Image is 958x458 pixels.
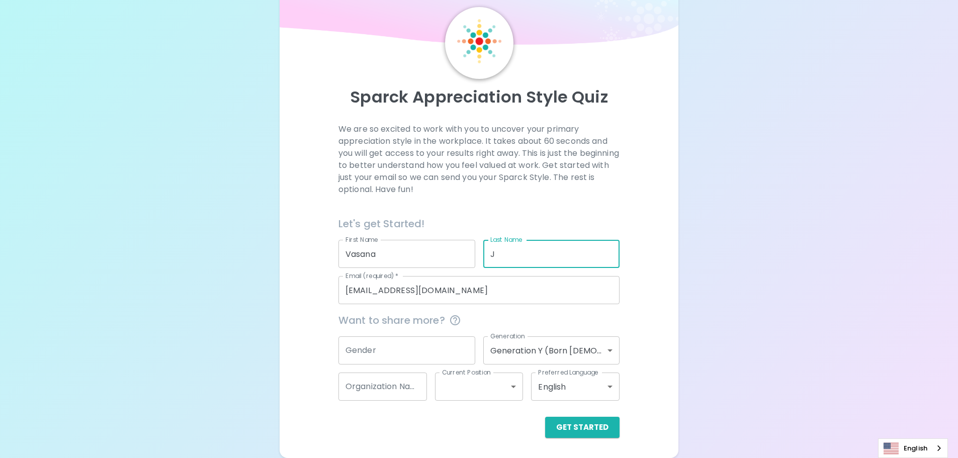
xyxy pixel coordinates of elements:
div: English [531,373,620,401]
p: Sparck Appreciation Style Quiz [292,87,667,107]
img: Sparck Logo [457,19,501,63]
h6: Let's get Started! [338,216,620,232]
label: Generation [490,332,525,340]
div: Language [878,438,948,458]
label: Current Position [442,368,491,377]
label: First Name [345,235,378,244]
label: Last Name [490,235,522,244]
label: Email (required) [345,271,399,280]
a: English [879,439,947,457]
div: Generation Y (Born [DEMOGRAPHIC_DATA] - [DEMOGRAPHIC_DATA]) [483,336,620,364]
aside: Language selected: English [878,438,948,458]
label: Preferred Language [538,368,598,377]
button: Get Started [545,417,620,438]
span: Want to share more? [338,312,620,328]
svg: This information is completely confidential and only used for aggregated appreciation studies at ... [449,314,461,326]
p: We are so excited to work with you to uncover your primary appreciation style in the workplace. I... [338,123,620,196]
